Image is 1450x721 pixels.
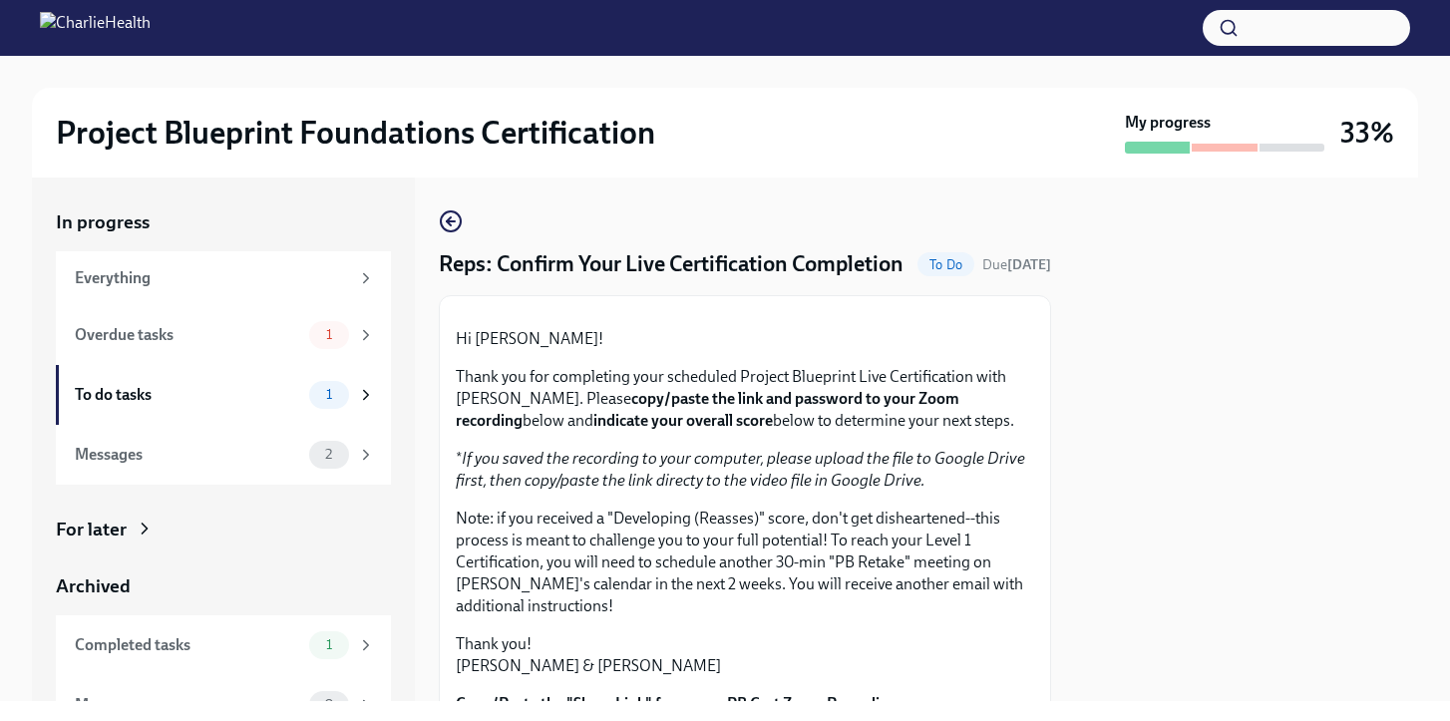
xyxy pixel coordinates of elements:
[456,693,1034,715] label: Copy/Paste the "Share Link" from your PB Cert Zoom Recording
[456,449,1025,490] em: If you saved the recording to your computer, please upload the file to Google Drive first, then c...
[56,365,391,425] a: To do tasks1
[917,257,974,272] span: To Do
[314,327,344,342] span: 1
[75,444,301,466] div: Messages
[75,694,301,716] div: Messages
[456,328,1034,350] p: Hi [PERSON_NAME]!
[56,517,391,542] a: For later
[56,425,391,485] a: Messages2
[75,384,301,406] div: To do tasks
[313,447,344,462] span: 2
[56,305,391,365] a: Overdue tasks1
[593,411,773,430] strong: indicate your overall score
[456,633,1034,677] p: Thank you! [PERSON_NAME] & [PERSON_NAME]
[982,256,1051,273] span: Due
[314,637,344,652] span: 1
[1125,112,1211,134] strong: My progress
[75,324,301,346] div: Overdue tasks
[56,615,391,675] a: Completed tasks1
[314,387,344,402] span: 1
[56,209,391,235] a: In progress
[982,255,1051,274] span: October 2nd, 2025 11:00
[56,517,127,542] div: For later
[456,508,1034,617] p: Note: if you received a "Developing (Reasses)" score, don't get disheartened--this process is mea...
[312,697,346,712] span: 0
[439,249,904,279] h4: Reps: Confirm Your Live Certification Completion
[56,113,655,153] h2: Project Blueprint Foundations Certification
[56,251,391,305] a: Everything
[75,267,349,289] div: Everything
[1340,115,1394,151] h3: 33%
[75,634,301,656] div: Completed tasks
[1007,256,1051,273] strong: [DATE]
[456,366,1034,432] p: Thank you for completing your scheduled Project Blueprint Live Certification with [PERSON_NAME]. ...
[456,389,959,430] strong: copy/paste the link and password to your Zoom recording
[40,12,151,44] img: CharlieHealth
[56,573,391,599] a: Archived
